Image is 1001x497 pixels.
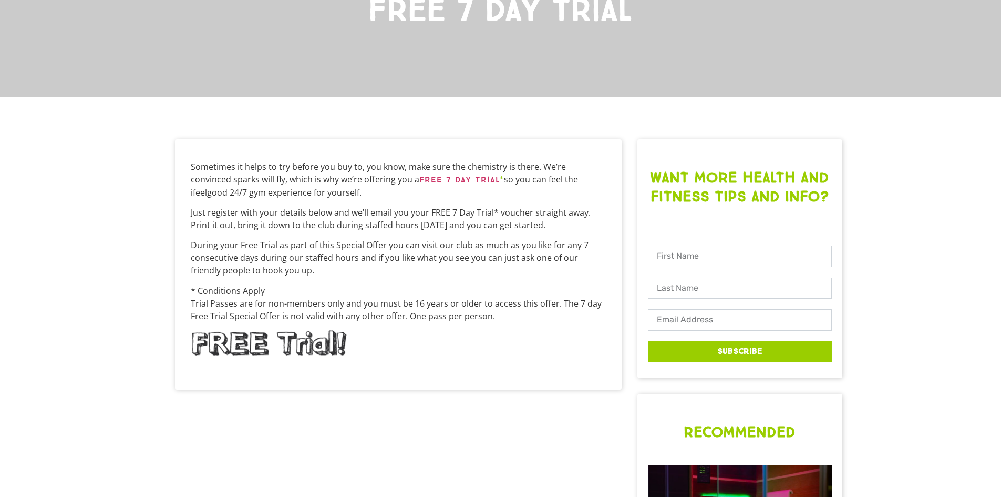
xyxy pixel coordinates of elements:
span: subscribe [717,348,762,356]
input: First Name [648,246,832,267]
input: Email Address [648,309,832,330]
p: * Conditions Apply Trial Passes are for non-members only and you must be 16 years or older to acc... [191,285,606,322]
img: Free trial at ifeelgood 247 Indooroopilly [191,330,348,358]
button: subscribe [648,341,832,362]
p: During your Free Trial as part of this Special Offer you can visit our club as much as you like f... [191,239,606,277]
h2: Recommended [648,423,832,442]
input: Last Name [648,278,832,299]
p: Just register with your details below and we’ll email you your FREE 7 Day Trial* voucher straight... [191,206,606,231]
a: FREE 7 Day Trial [419,175,500,185]
p: Sometimes it helps to try before you buy to, you know, make sure the chemistry is there. We’re co... [191,160,606,199]
h2: Want more Health and Fitness tips and info? [648,168,832,207]
form: New Form [648,246,832,372]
